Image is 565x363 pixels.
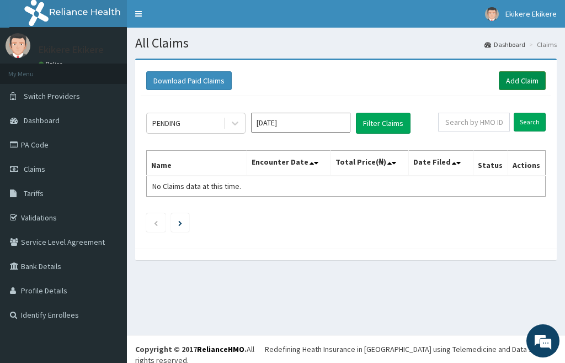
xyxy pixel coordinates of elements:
li: Claims [526,40,557,49]
span: Dashboard [24,115,60,125]
span: Claims [24,164,45,174]
button: Filter Claims [356,113,411,134]
input: Search by HMO ID [438,113,510,131]
img: User Image [485,7,499,21]
h1: All Claims [135,36,557,50]
a: Add Claim [499,71,546,90]
a: Next page [178,218,182,228]
p: Ekikere Ekikere [39,45,104,55]
button: Download Paid Claims [146,71,232,90]
input: Search [514,113,546,131]
div: Redefining Heath Insurance in [GEOGRAPHIC_DATA] using Telemedicine and Data Science! [265,344,557,355]
th: Actions [508,151,545,176]
a: RelianceHMO [197,344,244,354]
span: Switch Providers [24,91,80,101]
th: Encounter Date [247,151,331,176]
th: Date Filed [409,151,473,176]
a: Dashboard [484,40,525,49]
span: Ekikere Ekikere [505,9,557,19]
img: User Image [6,33,30,58]
th: Total Price(₦) [331,151,409,176]
input: Select Month and Year [251,113,350,133]
th: Name [147,151,247,176]
div: PENDING [152,118,180,129]
a: Previous page [153,218,158,228]
strong: Copyright © 2017 . [135,344,247,354]
th: Status [473,151,508,176]
a: Online [39,60,65,68]
span: No Claims data at this time. [152,181,241,191]
span: Tariffs [24,188,44,198]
